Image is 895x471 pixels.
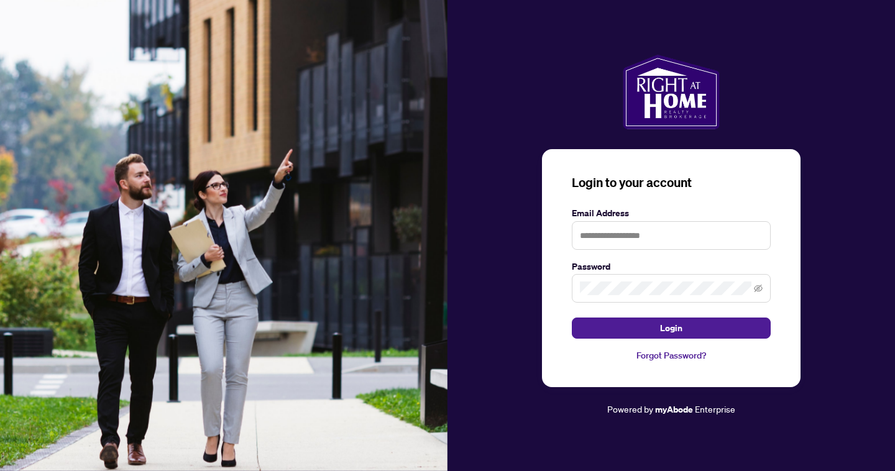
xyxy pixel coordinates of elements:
span: eye-invisible [754,284,763,293]
span: Login [660,318,682,338]
button: Login [572,318,771,339]
span: Powered by [607,403,653,414]
a: myAbode [655,403,693,416]
h3: Login to your account [572,174,771,191]
label: Email Address [572,206,771,220]
label: Password [572,260,771,273]
img: ma-logo [623,55,719,129]
a: Forgot Password? [572,349,771,362]
span: Enterprise [695,403,735,414]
